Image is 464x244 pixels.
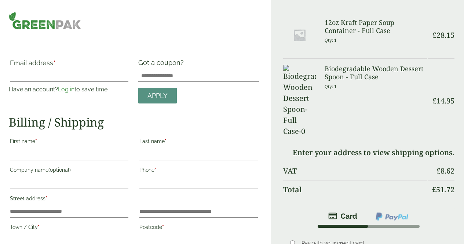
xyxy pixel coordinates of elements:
[10,60,128,70] label: Email address
[432,30,436,40] span: £
[139,165,258,177] label: Phone
[10,165,128,177] label: Company name
[436,166,454,176] bdi: 8.62
[45,196,47,201] abbr: required
[154,167,156,173] abbr: required
[48,167,71,173] span: (optional)
[9,12,81,29] img: GreenPak Supplies
[283,19,316,51] img: Placeholder
[375,212,409,221] img: ppcp-gateway.png
[283,181,427,199] th: Total
[325,37,337,43] small: Qty: 1
[283,65,316,137] img: Biodegradable Wooden Dessert Spoon-Full Case-0
[328,212,357,221] img: stripe.png
[436,166,441,176] span: £
[138,59,187,70] label: Got a coupon?
[58,86,74,93] a: Log in
[53,59,55,67] abbr: required
[139,222,258,234] label: Postcode
[139,136,258,149] label: Last name
[9,115,259,129] h2: Billing / Shipping
[165,138,167,144] abbr: required
[35,138,37,144] abbr: required
[283,144,454,161] td: Enter your address to view shipping options.
[432,96,436,106] span: £
[162,224,164,230] abbr: required
[432,185,436,194] span: £
[10,193,128,206] label: Street address
[10,136,128,149] label: First name
[432,185,454,194] bdi: 51.72
[325,65,427,81] h3: Biodegradable Wooden Dessert Spoon - Full Case
[147,92,168,100] span: Apply
[9,85,129,94] p: Have an account? to save time
[325,19,427,34] h3: 12oz Kraft Paper Soup Container - Full Case
[38,224,40,230] abbr: required
[432,30,454,40] bdi: 28.15
[283,162,427,180] th: VAT
[325,84,337,89] small: Qty: 1
[10,222,128,234] label: Town / City
[138,88,177,103] a: Apply
[432,96,454,106] bdi: 14.95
